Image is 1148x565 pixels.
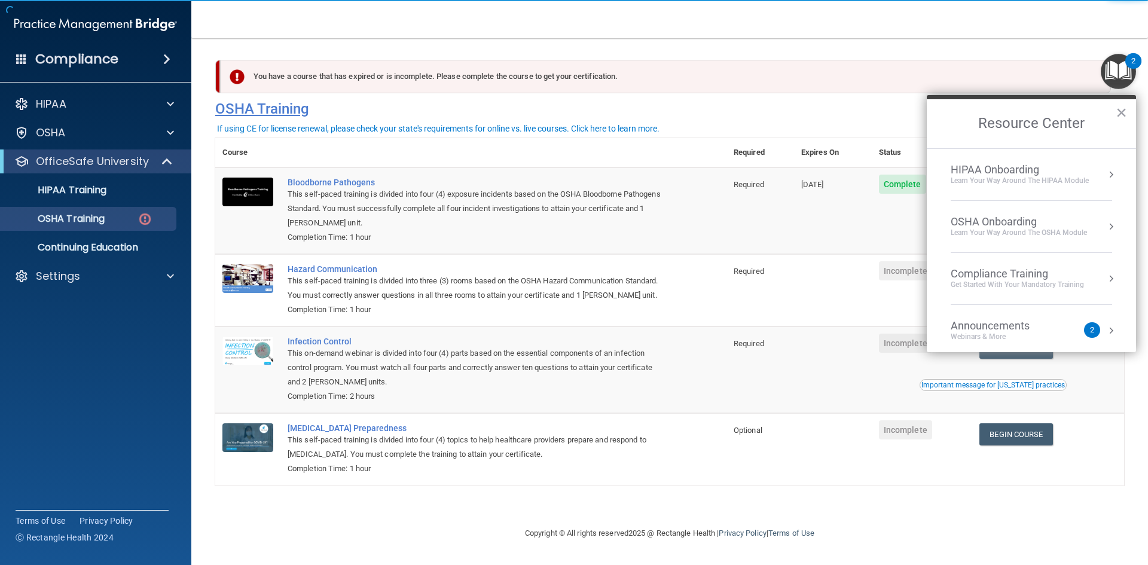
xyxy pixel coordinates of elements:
[217,124,660,133] div: If using CE for license renewal, please check your state's requirements for online vs. live cours...
[719,529,766,537] a: Privacy Policy
[951,280,1084,290] div: Get Started with your mandatory training
[35,51,118,68] h4: Compliance
[36,126,66,140] p: OSHA
[879,420,932,439] span: Incomplete
[215,100,1124,117] h4: OSHA Training
[872,138,973,167] th: Status
[80,515,133,527] a: Privacy Policy
[14,126,174,140] a: OSHA
[794,138,872,167] th: Expires On
[288,389,667,404] div: Completion Time: 2 hours
[288,264,667,274] a: Hazard Communication
[879,175,926,194] span: Complete
[14,97,174,111] a: HIPAA
[220,60,1111,93] div: You have a course that has expired or is incomplete. Please complete the course to get your certi...
[215,138,280,167] th: Course
[734,339,764,348] span: Required
[288,230,667,245] div: Completion Time: 1 hour
[951,163,1089,176] div: HIPAA Onboarding
[734,426,762,435] span: Optional
[288,178,667,187] a: Bloodborne Pathogens
[951,228,1087,238] div: Learn your way around the OSHA module
[921,381,1065,389] div: Important message for [US_STATE] practices
[768,529,814,537] a: Terms of Use
[951,319,1054,332] div: Announcements
[14,269,174,283] a: Settings
[16,515,65,527] a: Terms of Use
[801,180,824,189] span: [DATE]
[8,184,106,196] p: HIPAA Training
[288,337,667,346] a: Infection Control
[14,154,173,169] a: OfficeSafe University
[288,274,667,303] div: This self-paced training is divided into three (3) rooms based on the OSHA Hazard Communication S...
[288,303,667,317] div: Completion Time: 1 hour
[288,346,667,389] div: This on-demand webinar is divided into four (4) parts based on the essential components of an inf...
[1131,61,1135,77] div: 2
[734,180,764,189] span: Required
[288,423,667,433] a: [MEDICAL_DATA] Preparedness
[951,267,1084,280] div: Compliance Training
[1116,103,1127,122] button: Close
[734,267,764,276] span: Required
[288,187,667,230] div: This self-paced training is divided into four (4) exposure incidents based on the OSHA Bloodborne...
[8,213,105,225] p: OSHA Training
[879,334,932,353] span: Incomplete
[16,532,114,543] span: Ⓒ Rectangle Health 2024
[951,176,1089,186] div: Learn Your Way around the HIPAA module
[726,138,794,167] th: Required
[288,462,667,476] div: Completion Time: 1 hour
[8,242,171,254] p: Continuing Education
[879,261,932,280] span: Incomplete
[920,379,1067,391] button: Read this if you are a dental practitioner in the state of CA
[979,423,1052,445] a: Begin Course
[138,212,152,227] img: danger-circle.6113f641.png
[1101,54,1136,89] button: Open Resource Center, 2 new notifications
[951,332,1054,342] div: Webinars & More
[451,514,888,552] div: Copyright © All rights reserved 2025 @ Rectangle Health | |
[36,269,80,283] p: Settings
[215,123,661,135] button: If using CE for license renewal, please check your state's requirements for online vs. live cours...
[36,97,66,111] p: HIPAA
[927,99,1136,148] h2: Resource Center
[36,154,149,169] p: OfficeSafe University
[14,13,177,36] img: PMB logo
[927,95,1136,352] div: Resource Center
[230,69,245,84] img: exclamation-circle-solid-danger.72ef9ffc.png
[288,433,667,462] div: This self-paced training is divided into four (4) topics to help healthcare providers prepare and...
[951,215,1087,228] div: OSHA Onboarding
